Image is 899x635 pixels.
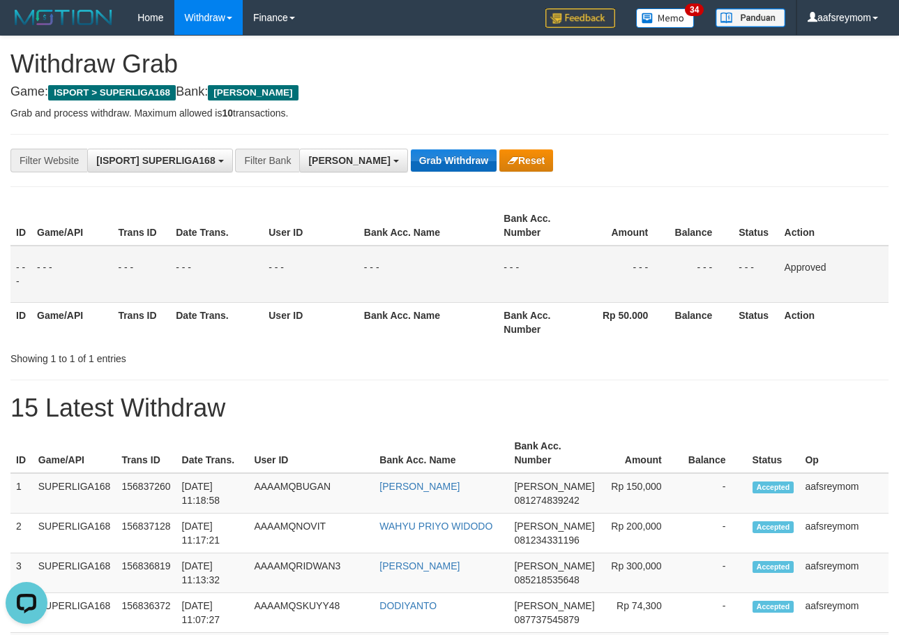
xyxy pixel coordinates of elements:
[753,561,794,573] span: Accepted
[248,473,374,514] td: AAAAMQBUGAN
[498,302,575,342] th: Bank Acc. Number
[248,514,374,553] td: AAAAMQNOVIT
[600,593,683,633] td: Rp 74,300
[514,521,594,532] span: [PERSON_NAME]
[753,521,794,533] span: Accepted
[248,553,374,593] td: AAAAMQRIDWAN3
[374,433,508,473] th: Bank Acc. Name
[545,8,615,28] img: Feedback.jpg
[263,206,358,246] th: User ID
[498,206,575,246] th: Bank Acc. Number
[683,433,747,473] th: Balance
[683,553,747,593] td: -
[799,553,889,593] td: aafsreymom
[779,302,889,342] th: Action
[10,246,31,303] td: - - -
[299,149,407,172] button: [PERSON_NAME]
[514,560,594,571] span: [PERSON_NAME]
[10,346,364,366] div: Showing 1 to 1 of 1 entries
[514,574,579,585] span: Copy 085218535648 to clipboard
[514,614,579,625] span: Copy 087737545879 to clipboard
[514,535,579,546] span: Copy 081234331196 to clipboard
[248,433,374,473] th: User ID
[116,593,176,633] td: 156836372
[733,246,778,303] td: - - -
[799,473,889,514] td: aafsreymom
[176,514,249,553] td: [DATE] 11:17:21
[799,514,889,553] td: aafsreymom
[508,433,600,473] th: Bank Acc. Number
[33,553,116,593] td: SUPERLIGA168
[208,85,298,100] span: [PERSON_NAME]
[112,246,170,303] td: - - -
[10,553,33,593] td: 3
[10,7,116,28] img: MOTION_logo.png
[10,473,33,514] td: 1
[683,514,747,553] td: -
[33,514,116,553] td: SUPERLIGA168
[176,553,249,593] td: [DATE] 11:13:32
[31,206,112,246] th: Game/API
[308,155,390,166] span: [PERSON_NAME]
[235,149,299,172] div: Filter Bank
[263,302,358,342] th: User ID
[600,514,683,553] td: Rp 200,000
[263,246,358,303] td: - - -
[379,560,460,571] a: [PERSON_NAME]
[669,246,733,303] td: - - -
[747,433,800,473] th: Status
[116,433,176,473] th: Trans ID
[116,473,176,514] td: 156837260
[411,149,497,172] button: Grab Withdraw
[779,206,889,246] th: Action
[799,593,889,633] td: aafsreymom
[33,593,116,633] td: SUPERLIGA168
[170,302,263,342] th: Date Trans.
[669,302,733,342] th: Balance
[600,473,683,514] td: Rp 150,000
[733,302,778,342] th: Status
[10,206,31,246] th: ID
[33,473,116,514] td: SUPERLIGA168
[753,601,794,613] span: Accepted
[176,473,249,514] td: [DATE] 11:18:58
[248,593,374,633] td: AAAAMQSKUYY48
[499,149,553,172] button: Reset
[31,246,112,303] td: - - -
[87,149,232,172] button: [ISPORT] SUPERLIGA168
[358,206,499,246] th: Bank Acc. Name
[576,302,669,342] th: Rp 50.000
[10,394,889,422] h1: 15 Latest Withdraw
[576,246,669,303] td: - - -
[498,246,575,303] td: - - -
[716,8,785,27] img: panduan.png
[48,85,176,100] span: ISPORT > SUPERLIGA168
[33,433,116,473] th: Game/API
[685,3,704,16] span: 34
[170,246,263,303] td: - - -
[170,206,263,246] th: Date Trans.
[636,8,695,28] img: Button%20Memo.svg
[116,553,176,593] td: 156836819
[112,206,170,246] th: Trans ID
[379,600,437,611] a: DODIYANTO
[358,302,499,342] th: Bank Acc. Name
[379,521,492,532] a: WAHYU PRIYO WIDODO
[669,206,733,246] th: Balance
[176,433,249,473] th: Date Trans.
[799,433,889,473] th: Op
[379,481,460,492] a: [PERSON_NAME]
[683,593,747,633] td: -
[514,600,594,611] span: [PERSON_NAME]
[576,206,669,246] th: Amount
[10,302,31,342] th: ID
[779,246,889,303] td: Approved
[600,553,683,593] td: Rp 300,000
[10,149,87,172] div: Filter Website
[10,106,889,120] p: Grab and process withdraw. Maximum allowed is transactions.
[96,155,215,166] span: [ISPORT] SUPERLIGA168
[733,206,778,246] th: Status
[10,50,889,78] h1: Withdraw Grab
[514,481,594,492] span: [PERSON_NAME]
[176,593,249,633] td: [DATE] 11:07:27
